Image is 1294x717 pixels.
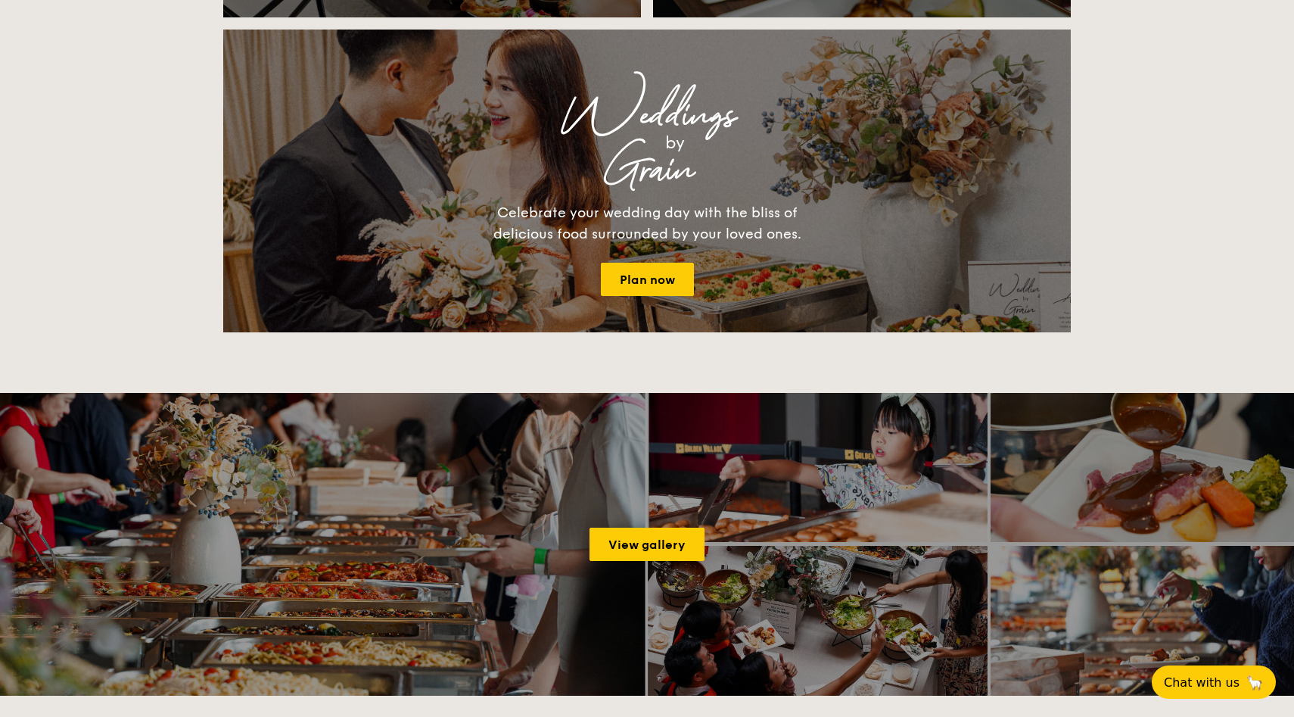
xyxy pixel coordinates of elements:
[1164,675,1240,690] span: Chat with us
[412,129,938,157] div: by
[356,102,938,129] div: Weddings
[356,157,938,184] div: Grain
[477,202,817,245] div: Celebrate your wedding day with the bliss of delicious food surrounded by your loved ones.
[1246,674,1264,691] span: 🦙
[589,528,705,561] a: View gallery
[1152,666,1276,699] button: Chat with us🦙
[601,263,694,296] a: Plan now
